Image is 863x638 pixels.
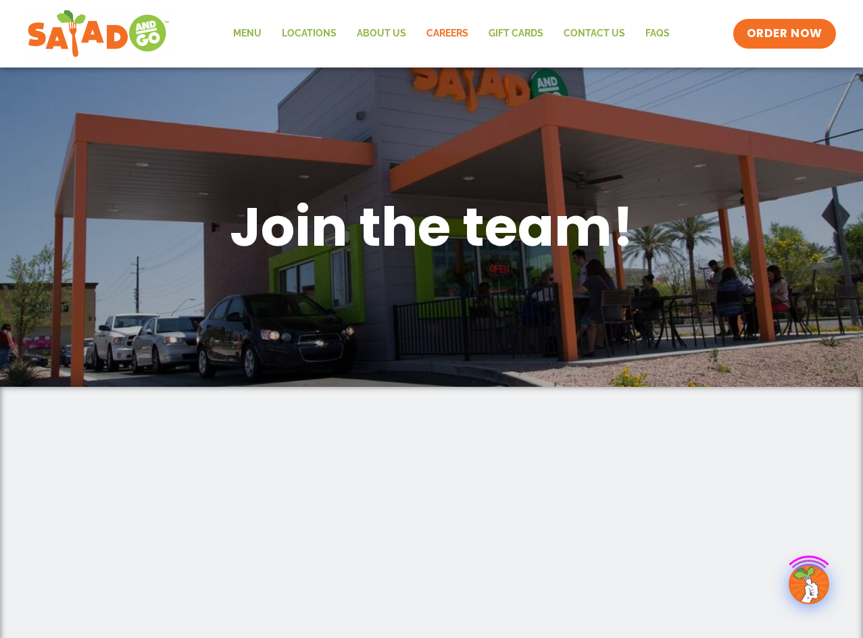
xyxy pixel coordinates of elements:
[747,26,822,42] span: ORDER NOW
[223,18,680,49] nav: Menu
[733,19,836,49] a: ORDER NOW
[553,18,635,49] a: Contact Us
[272,18,347,49] a: Locations
[478,18,553,49] a: GIFT CARDS
[416,18,478,49] a: Careers
[635,18,680,49] a: FAQs
[347,18,416,49] a: About Us
[80,192,783,262] h1: Join the team!
[223,18,272,49] a: Menu
[27,7,170,61] img: new-SAG-logo-768×292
